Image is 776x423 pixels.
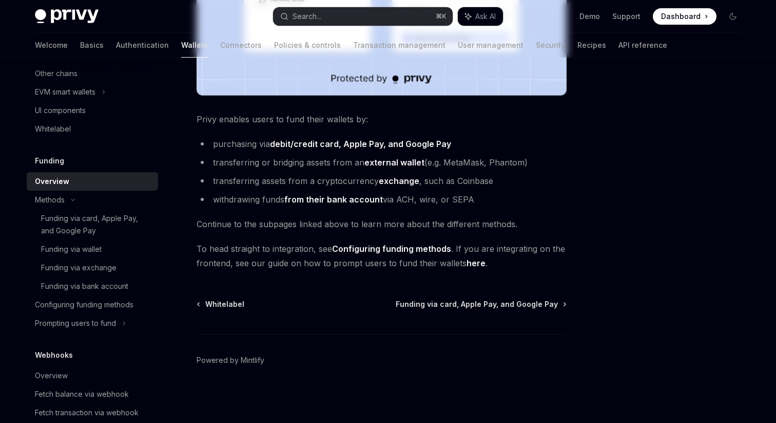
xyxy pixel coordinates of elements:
a: Transaction management [353,33,445,58]
a: Configuring funding methods [27,296,158,314]
li: transferring assets from a cryptocurrency , such as Coinbase [197,174,567,188]
a: exchange [379,176,419,187]
a: API reference [618,33,667,58]
a: Recipes [577,33,606,58]
img: dark logo [35,9,99,24]
a: Policies & controls [274,33,341,58]
span: To head straight to integration, see . If you are integrating on the frontend, see our guide on h... [197,242,567,270]
span: Privy enables users to fund their wallets by: [197,112,567,126]
div: UI components [35,104,86,117]
a: Whitelabel [198,299,244,309]
a: Funding via bank account [27,277,158,296]
a: Support [612,11,641,22]
div: Whitelabel [35,123,71,135]
a: Dashboard [653,8,716,25]
a: Powered by Mintlify [197,355,264,365]
h5: Funding [35,155,64,167]
a: Whitelabel [27,120,158,138]
li: withdrawing funds via ACH, wire, or SEPA [197,192,567,207]
div: Funding via bank account [41,280,128,292]
a: here [467,258,486,269]
div: Methods [35,194,65,206]
div: Funding via wallet [41,243,102,255]
div: Overview [35,175,69,188]
a: Security [536,33,565,58]
a: debit/credit card, Apple Pay, and Google Pay [270,139,451,150]
a: external wallet [364,157,424,168]
a: Fetch balance via webhook [27,385,158,403]
a: Demo [579,11,600,22]
h5: Webhooks [35,349,73,361]
div: Prompting users to fund [35,317,116,329]
div: Fetch balance via webhook [35,388,129,400]
a: Funding via exchange [27,259,158,277]
div: Configuring funding methods [35,299,133,311]
div: EVM smart wallets [35,86,95,98]
span: Continue to the subpages linked above to learn more about the different methods. [197,217,567,231]
div: Search... [293,10,321,23]
a: Funding via card, Apple Pay, and Google Pay [27,209,158,240]
a: Welcome [35,33,68,58]
a: UI components [27,101,158,120]
li: transferring or bridging assets from an (e.g. MetaMask, Phantom) [197,155,567,170]
a: Fetch transaction via webhook [27,403,158,422]
span: Whitelabel [205,299,244,309]
a: Funding via wallet [27,240,158,259]
a: from their bank account [284,194,383,205]
span: Funding via card, Apple Pay, and Google Pay [396,299,558,309]
button: Search...⌘K [273,7,453,26]
a: Funding via card, Apple Pay, and Google Pay [396,299,566,309]
strong: external wallet [364,157,424,168]
a: Wallets [181,33,208,58]
div: Overview [35,370,68,382]
a: User management [458,33,523,58]
div: Fetch transaction via webhook [35,407,139,419]
li: purchasing via [197,137,567,151]
a: Overview [27,366,158,385]
a: Authentication [116,33,169,58]
span: Ask AI [475,11,496,22]
a: Basics [80,33,104,58]
button: Toggle dark mode [725,8,741,25]
div: Funding via exchange [41,262,117,274]
div: Funding via card, Apple Pay, and Google Pay [41,212,152,237]
a: Configuring funding methods [332,244,451,254]
span: Dashboard [661,11,701,22]
a: Connectors [220,33,262,58]
a: Overview [27,172,158,191]
span: ⌘ K [436,12,447,21]
button: Ask AI [458,7,503,26]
